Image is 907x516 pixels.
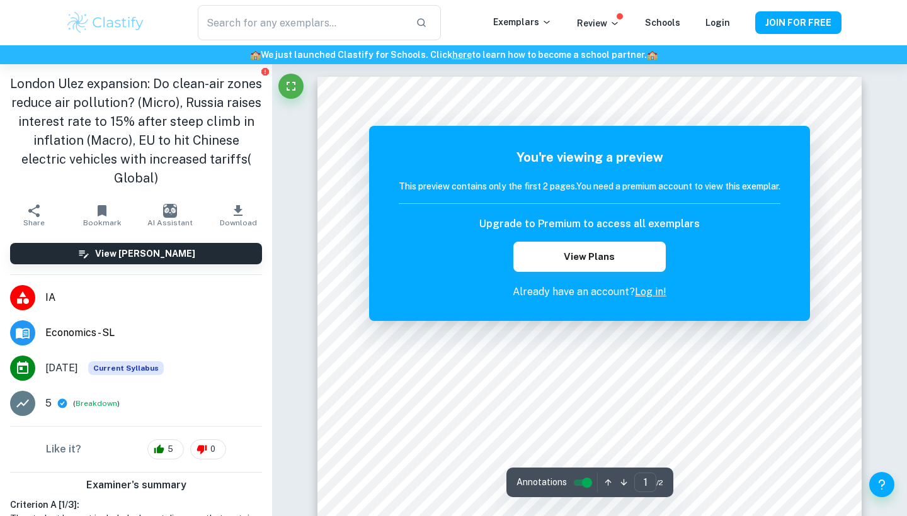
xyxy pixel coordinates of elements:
div: 5 [147,439,184,459]
span: Download [220,218,257,227]
button: Help and Feedback [869,472,894,497]
span: AI Assistant [147,218,193,227]
span: Annotations [516,476,567,489]
span: Current Syllabus [88,361,164,375]
button: Report issue [260,67,270,76]
a: Log in! [635,286,666,298]
img: Clastify logo [66,10,145,35]
p: 5 [45,396,52,411]
h6: Examiner's summary [5,478,267,493]
h6: Criterion A [ 1 / 3 ]: [10,498,262,512]
span: IA [45,290,262,305]
span: Share [23,218,45,227]
h1: London Ulez expansion: Do clean-air zones reduce air pollution? (Micro), Russia raises interest r... [10,74,262,188]
span: ( ) [73,398,120,410]
h6: Upgrade to Premium to access all exemplars [479,216,700,232]
span: Economics - SL [45,325,262,340]
h6: View [PERSON_NAME] [95,247,195,261]
span: 🏫 [647,50,658,60]
span: / 2 [656,477,663,488]
p: Already have an account? [399,284,780,300]
h5: You're viewing a preview [399,148,780,167]
img: AI Assistant [163,204,177,218]
a: Schools [645,18,680,28]
p: Exemplars [493,15,552,29]
span: Bookmark [83,218,122,227]
h6: Like it? [46,442,81,457]
div: This exemplar is based on the current syllabus. Feel free to refer to it for inspiration/ideas wh... [88,361,164,375]
h6: This preview contains only the first 2 pages. You need a premium account to view this exemplar. [399,179,780,193]
a: Login [705,18,730,28]
button: AI Assistant [136,198,204,233]
button: Breakdown [76,398,117,409]
button: Download [204,198,272,233]
span: [DATE] [45,361,78,376]
h6: We just launched Clastify for Schools. Click to learn how to become a school partner. [3,48,904,62]
input: Search for any exemplars... [198,5,406,40]
button: Bookmark [68,198,136,233]
a: here [452,50,472,60]
div: 0 [190,439,226,459]
button: JOIN FOR FREE [755,11,841,34]
button: View [PERSON_NAME] [10,243,262,264]
button: Fullscreen [278,74,304,99]
span: 0 [203,443,222,456]
span: 5 [161,443,180,456]
span: 🏫 [250,50,261,60]
p: Review [577,16,620,30]
button: View Plans [513,242,666,272]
